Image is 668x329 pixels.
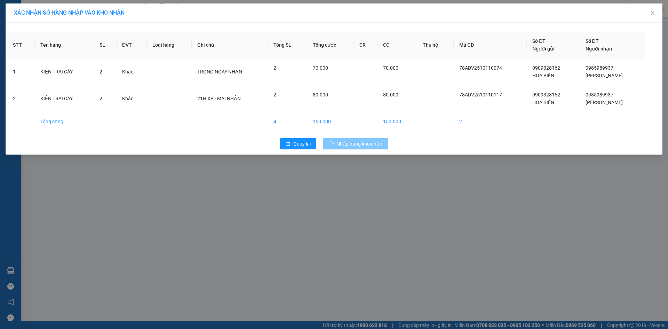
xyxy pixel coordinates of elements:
[532,65,560,71] span: 0909328162
[14,9,125,16] span: XÁC NHẬN SỐ HÀNG NHẬP VÀO KHO NHẬN
[586,100,623,105] span: [PERSON_NAME]
[313,65,328,71] span: 70.000
[35,85,94,112] td: KIỆN TRÁI CÂY
[383,65,398,71] span: 70.000
[532,38,546,44] span: Số ĐT
[532,92,560,97] span: 0909328162
[329,141,336,146] span: loading
[94,32,117,58] th: SL
[417,32,454,58] th: Thu hộ
[286,141,291,147] span: rollback
[35,32,94,58] th: Tên hàng
[273,92,276,97] span: 2
[643,3,662,23] button: Close
[586,92,613,97] span: 0985989937
[586,46,612,52] span: Người nhận
[454,112,527,131] td: 2
[268,112,307,131] td: 4
[268,32,307,58] th: Tổng SL
[532,73,554,78] span: HOA BIỂN
[273,65,276,71] span: 2
[197,69,242,75] span: TRONG NGÀY NHẬN
[354,32,377,58] th: CR
[377,112,417,131] td: 150.000
[650,10,655,16] span: close
[454,32,527,58] th: Mã GD
[117,58,147,85] td: Khác
[147,32,192,58] th: Loại hàng
[459,92,502,97] span: 78ADV2510110117
[336,140,382,148] span: Nhập hàng kho nhận
[383,92,398,97] span: 80.000
[323,138,388,149] button: Nhập hàng kho nhận
[307,32,354,58] th: Tổng cước
[586,38,599,44] span: Số ĐT
[313,92,328,97] span: 80.000
[117,85,147,112] td: Khác
[100,96,102,101] span: 2
[293,140,311,148] span: Quay lại
[586,73,623,78] span: [PERSON_NAME]
[586,65,613,71] span: 0985989937
[377,32,417,58] th: CC
[307,112,354,131] td: 150.000
[7,32,35,58] th: STT
[35,58,94,85] td: KIỆN TRÁI CÂY
[192,32,268,58] th: Ghi chú
[197,96,241,101] span: 21H XB - MAI NHẬN
[100,69,102,75] span: 2
[7,58,35,85] td: 1
[459,65,502,71] span: 78ADV2510110074
[117,32,147,58] th: ĐVT
[35,112,94,131] td: Tổng cộng
[280,138,316,149] button: rollbackQuay lại
[532,46,555,52] span: Người gửi
[7,85,35,112] td: 2
[532,100,554,105] span: HOA BIỂN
